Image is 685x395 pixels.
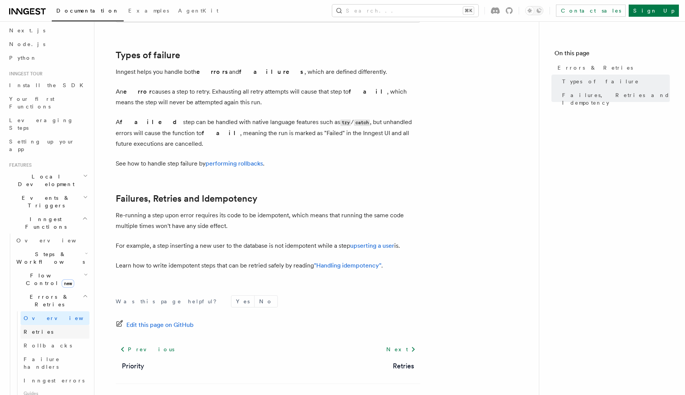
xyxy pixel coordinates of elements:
[6,194,83,209] span: Events & Triggers
[13,272,84,287] span: Flow Control
[178,8,218,14] span: AgentKit
[126,320,194,330] span: Edit this page on GitHub
[52,2,124,21] a: Documentation
[13,247,89,269] button: Steps & Workflows
[13,234,89,247] a: Overview
[116,50,180,61] a: Types of failure
[562,78,639,85] span: Types of failure
[116,241,420,251] p: For example, a step inserting a new user to the database is not idempotent while a step is.
[56,8,119,14] span: Documentation
[205,160,263,167] a: performing rollbacks
[340,119,351,126] code: try
[6,71,43,77] span: Inngest tour
[9,96,54,110] span: Your first Functions
[349,88,387,95] strong: fail
[382,342,420,356] a: Next
[559,75,670,88] a: Types of failure
[231,296,254,307] button: Yes
[13,290,89,311] button: Errors & Retries
[6,212,89,234] button: Inngest Functions
[24,315,102,321] span: Overview
[9,55,37,61] span: Python
[629,5,679,17] a: Sign Up
[24,356,60,370] span: Failure handlers
[116,117,420,149] p: A step can be handled with native language features such as / , but unhandled errors will cause t...
[120,118,183,126] strong: failed
[24,342,72,349] span: Rollbacks
[13,269,89,290] button: Flow Controlnew
[9,82,88,88] span: Install the SDK
[122,361,144,371] a: Priority
[9,139,75,152] span: Setting up your app
[6,78,89,92] a: Install the SDK
[9,41,45,47] span: Node.js
[6,135,89,156] a: Setting up your app
[6,92,89,113] a: Your first Functions
[21,374,89,387] a: Inngest errors
[116,193,257,204] a: Failures, Retries and Idempotency
[6,113,89,135] a: Leveraging Steps
[196,68,229,75] strong: errors
[13,293,83,308] span: Errors & Retries
[16,237,95,244] span: Overview
[13,250,85,266] span: Steps & Workflows
[393,361,414,371] a: Retries
[123,88,152,95] strong: error
[6,51,89,65] a: Python
[128,8,169,14] span: Examples
[24,329,53,335] span: Retries
[559,88,670,110] a: Failures, Retries and Idempotency
[124,2,174,21] a: Examples
[21,325,89,339] a: Retries
[116,298,222,305] p: Was this page helpful?
[314,262,381,269] a: "Handling idempotency"
[9,27,45,33] span: Next.js
[332,5,478,17] button: Search...⌘K
[6,162,32,168] span: Features
[554,49,670,61] h4: On this page
[6,24,89,37] a: Next.js
[6,191,89,212] button: Events & Triggers
[116,67,420,77] p: Inngest helps you handle both and , which are defined differently.
[6,170,89,191] button: Local Development
[21,339,89,352] a: Rollbacks
[116,320,194,330] a: Edit this page on GitHub
[62,279,74,288] span: new
[24,377,84,384] span: Inngest errors
[525,6,543,15] button: Toggle dark mode
[116,210,420,231] p: Re-running a step upon error requires its code to be idempotent, which means that running the sam...
[116,158,420,169] p: See how to handle step failure by .
[350,242,394,249] a: upserting a user
[116,260,420,271] p: Learn how to write idempotent steps that can be retried safely by reading .
[116,86,420,108] p: An causes a step to retry. Exhausting all retry attempts will cause that step to , which means th...
[21,311,89,325] a: Overview
[239,68,304,75] strong: failures
[21,352,89,374] a: Failure handlers
[116,342,178,356] a: Previous
[554,61,670,75] a: Errors & Retries
[202,129,240,137] strong: fail
[463,7,474,14] kbd: ⌘K
[255,296,277,307] button: No
[6,37,89,51] a: Node.js
[174,2,223,21] a: AgentKit
[562,91,670,107] span: Failures, Retries and Idempotency
[354,119,370,126] code: catch
[6,173,83,188] span: Local Development
[9,117,73,131] span: Leveraging Steps
[556,5,626,17] a: Contact sales
[558,64,633,72] span: Errors & Retries
[6,215,82,231] span: Inngest Functions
